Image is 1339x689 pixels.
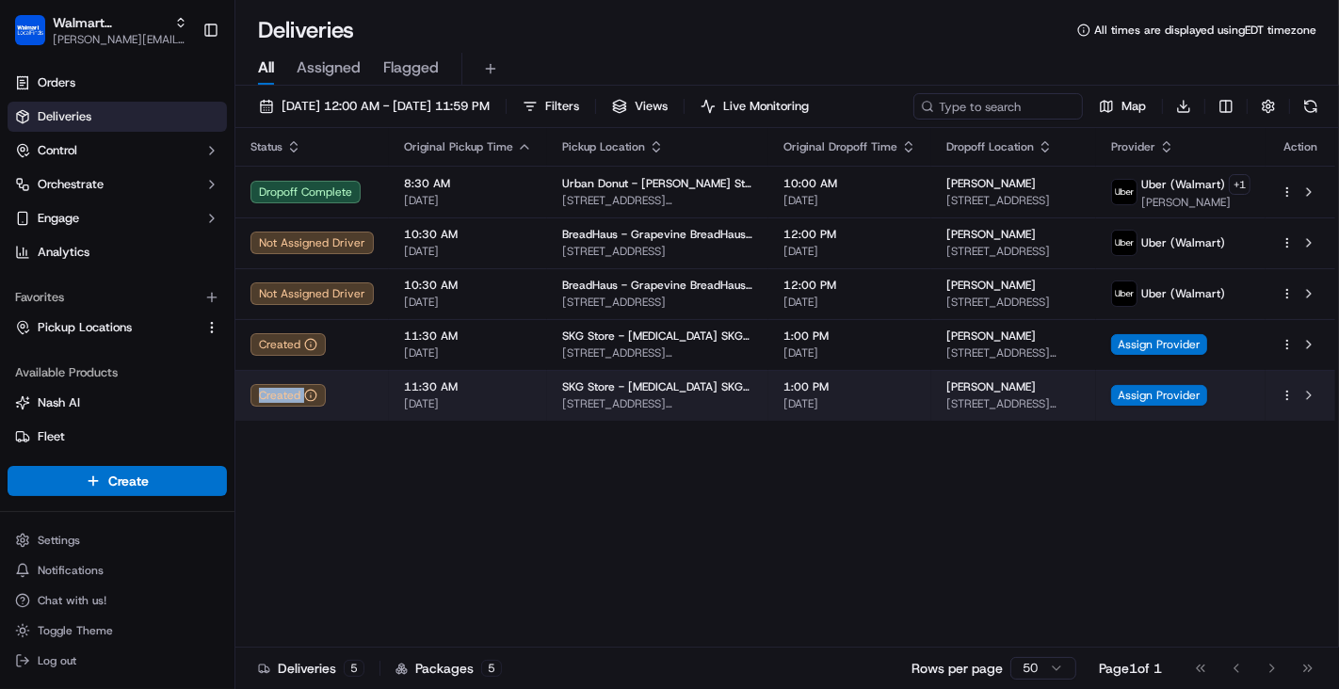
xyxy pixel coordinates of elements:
[1141,286,1225,301] span: Uber (Walmart)
[946,278,1036,293] span: [PERSON_NAME]
[38,420,144,439] span: Knowledge Base
[783,345,916,361] span: [DATE]
[250,384,326,407] button: Created
[1112,231,1137,255] img: uber-new-logo.jpeg
[8,617,227,644] button: Toggle Theme
[1111,139,1155,154] span: Provider
[562,227,753,242] span: BreadHaus - Grapevine BreadHaus - Grapevine
[783,295,916,310] span: [DATE]
[562,193,753,208] span: [STREET_ADDRESS][PERSON_NAME]
[8,8,195,53] button: Walmart LocalFindsWalmart LocalFinds[PERSON_NAME][EMAIL_ADDRESS][PERSON_NAME][DOMAIN_NAME]
[783,278,916,293] span: 12:00 PM
[8,527,227,553] button: Settings
[1111,334,1207,355] span: Assign Provider
[38,210,79,227] span: Engage
[692,93,817,120] button: Live Monitoring
[946,379,1036,394] span: [PERSON_NAME]
[481,660,502,677] div: 5
[258,659,364,678] div: Deliveries
[15,394,219,411] a: Nash AI
[946,244,1081,259] span: [STREET_ADDRESS]
[911,659,1003,678] p: Rows per page
[8,648,227,674] button: Log out
[783,227,916,242] span: 12:00 PM
[8,466,227,496] button: Create
[15,428,219,445] a: Fleet
[404,379,532,394] span: 11:30 AM
[167,342,205,357] span: [DATE]
[946,328,1036,344] span: [PERSON_NAME]
[783,244,916,259] span: [DATE]
[946,227,1036,242] span: [PERSON_NAME]
[49,120,339,140] input: Got a question? Start typing here...
[8,282,227,312] div: Favorites
[159,422,174,437] div: 💻
[946,139,1034,154] span: Dropoff Location
[38,244,89,261] span: Analytics
[783,379,916,394] span: 1:00 PM
[187,466,228,480] span: Pylon
[562,139,645,154] span: Pickup Location
[38,533,80,548] span: Settings
[514,93,588,120] button: Filters
[53,32,187,47] button: [PERSON_NAME][EMAIL_ADDRESS][PERSON_NAME][DOMAIN_NAME]
[250,333,326,356] button: Created
[395,659,502,678] div: Packages
[8,587,227,614] button: Chat with us!
[38,394,80,411] span: Nash AI
[38,593,106,608] span: Chat with us!
[40,179,73,213] img: 8571987876998_91fb9ceb93ad5c398215_72.jpg
[258,15,354,45] h1: Deliveries
[404,328,532,344] span: 11:30 AM
[133,465,228,480] a: Powered byPylon
[19,244,126,259] div: Past conversations
[19,18,56,56] img: Nash
[8,68,227,98] a: Orders
[38,623,113,638] span: Toggle Theme
[108,472,149,490] span: Create
[156,291,163,306] span: •
[152,412,310,446] a: 💻API Documentation
[156,342,163,357] span: •
[15,319,197,336] a: Pickup Locations
[635,98,668,115] span: Views
[1112,281,1137,306] img: uber-new-logo.jpeg
[11,412,152,446] a: 📗Knowledge Base
[946,193,1081,208] span: [STREET_ADDRESS]
[545,98,579,115] span: Filters
[38,563,104,578] span: Notifications
[167,291,205,306] span: [DATE]
[19,324,49,354] img: Masood Aslam
[913,93,1083,120] input: Type to search
[15,15,45,45] img: Walmart LocalFinds
[19,422,34,437] div: 📗
[8,358,227,388] div: Available Products
[38,108,91,125] span: Deliveries
[19,273,49,303] img: Anthony Trinh
[946,345,1081,361] span: [STREET_ADDRESS][MEDICAL_DATA]
[404,193,532,208] span: [DATE]
[783,176,916,191] span: 10:00 AM
[404,396,532,411] span: [DATE]
[8,557,227,584] button: Notifications
[383,56,439,79] span: Flagged
[562,278,753,293] span: BreadHaus - Grapevine BreadHaus - Grapevine
[8,136,227,166] button: Control
[38,343,53,358] img: 1736555255976-a54dd68f-1ca7-489b-9aae-adbdc363a1c4
[1141,235,1225,250] span: Uber (Walmart)
[562,396,753,411] span: [STREET_ADDRESS][MEDICAL_DATA]
[292,240,343,263] button: See all
[562,328,753,344] span: SKG Store - [MEDICAL_DATA] SKG Store - [MEDICAL_DATA]
[1112,180,1137,204] img: uber-new-logo.jpeg
[404,244,532,259] span: [DATE]
[783,396,916,411] span: [DATE]
[404,139,513,154] span: Original Pickup Time
[8,422,227,452] button: Fleet
[604,93,676,120] button: Views
[1111,385,1207,406] span: Assign Provider
[404,227,532,242] span: 10:30 AM
[19,74,343,104] p: Welcome 👋
[562,345,753,361] span: [STREET_ADDRESS][MEDICAL_DATA]
[783,193,916,208] span: [DATE]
